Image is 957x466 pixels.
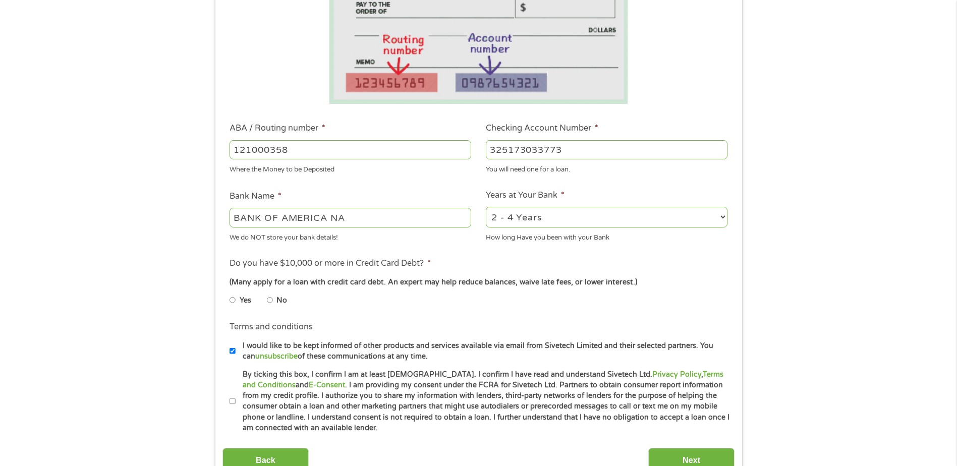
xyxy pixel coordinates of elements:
a: E-Consent [309,381,345,389]
a: unsubscribe [255,352,298,361]
a: Privacy Policy [652,370,701,379]
div: (Many apply for a loan with credit card debt. An expert may help reduce balances, waive late fees... [230,277,727,288]
div: How long Have you been with your Bank [486,229,727,243]
label: By ticking this box, I confirm I am at least [DEMOGRAPHIC_DATA]. I confirm I have read and unders... [236,369,730,434]
input: 345634636 [486,140,727,159]
label: ABA / Routing number [230,123,325,134]
label: Terms and conditions [230,322,313,332]
a: Terms and Conditions [243,370,723,389]
label: I would like to be kept informed of other products and services available via email from Sivetech... [236,340,730,362]
div: We do NOT store your bank details! [230,229,471,243]
label: Years at Your Bank [486,190,565,201]
div: You will need one for a loan. [486,161,727,175]
label: Bank Name [230,191,282,202]
label: No [276,295,287,306]
label: Do you have $10,000 or more in Credit Card Debt? [230,258,431,269]
label: Yes [240,295,251,306]
div: Where the Money to be Deposited [230,161,471,175]
input: 263177916 [230,140,471,159]
label: Checking Account Number [486,123,598,134]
